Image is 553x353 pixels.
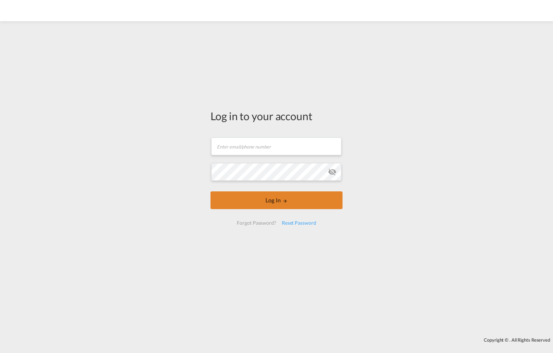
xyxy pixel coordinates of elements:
[279,217,319,229] div: Reset Password
[211,138,341,155] input: Enter email/phone number
[328,168,336,176] md-icon: icon-eye-off
[234,217,279,229] div: Forgot Password?
[210,108,343,123] div: Log in to your account
[210,191,343,209] button: LOGIN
